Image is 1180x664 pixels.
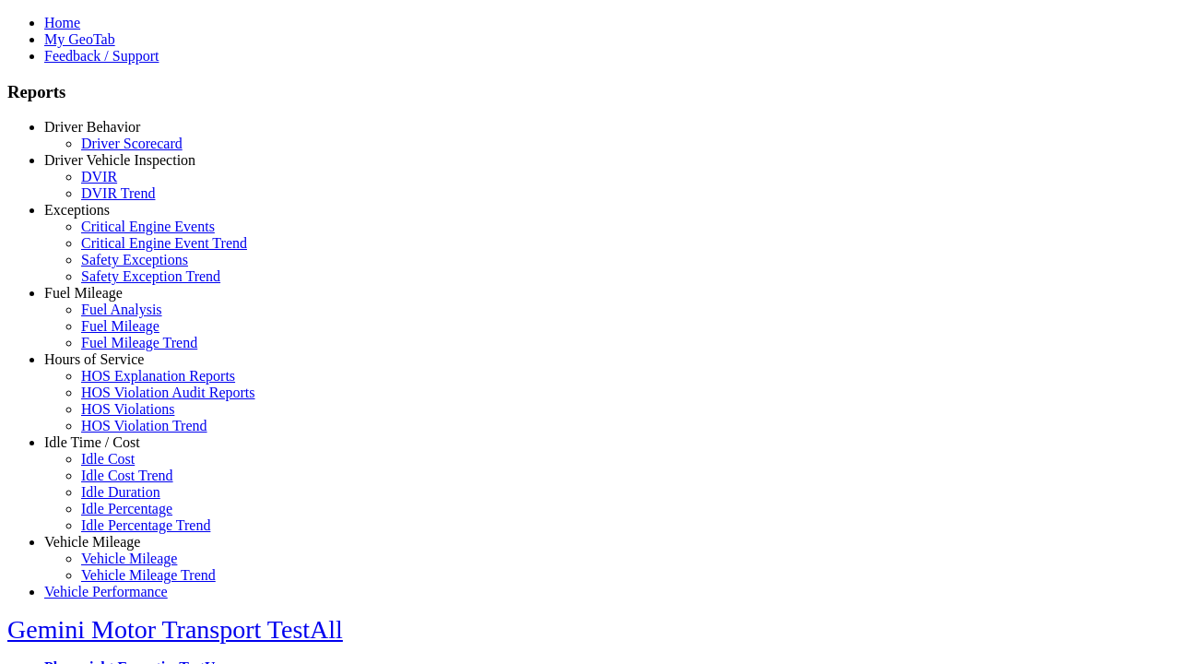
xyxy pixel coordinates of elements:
[44,48,159,64] a: Feedback / Support
[44,152,195,168] a: Driver Vehicle Inspection
[81,219,215,234] a: Critical Engine Events
[81,517,210,533] a: Idle Percentage Trend
[81,484,160,500] a: Idle Duration
[44,15,80,30] a: Home
[81,567,216,583] a: Vehicle Mileage Trend
[44,31,115,47] a: My GeoTab
[81,551,177,566] a: Vehicle Mileage
[81,418,207,433] a: HOS Violation Trend
[81,368,235,384] a: HOS Explanation Reports
[44,202,110,218] a: Exceptions
[81,235,247,251] a: Critical Engine Event Trend
[44,351,144,367] a: Hours of Service
[7,615,343,644] a: Gemini Motor Transport TestAll
[44,434,140,450] a: Idle Time / Cost
[44,534,140,550] a: Vehicle Mileage
[81,468,173,483] a: Idle Cost Trend
[81,185,155,201] a: DVIR Trend
[81,268,220,284] a: Safety Exception Trend
[81,136,183,151] a: Driver Scorecard
[81,252,188,267] a: Safety Exceptions
[81,335,197,350] a: Fuel Mileage Trend
[44,584,168,599] a: Vehicle Performance
[81,451,135,467] a: Idle Cost
[7,82,1173,102] h3: Reports
[81,385,255,400] a: HOS Violation Audit Reports
[81,318,159,334] a: Fuel Mileage
[81,401,174,417] a: HOS Violations
[81,302,162,317] a: Fuel Analysis
[44,285,123,301] a: Fuel Mileage
[81,169,117,184] a: DVIR
[44,119,140,135] a: Driver Behavior
[81,501,172,516] a: Idle Percentage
